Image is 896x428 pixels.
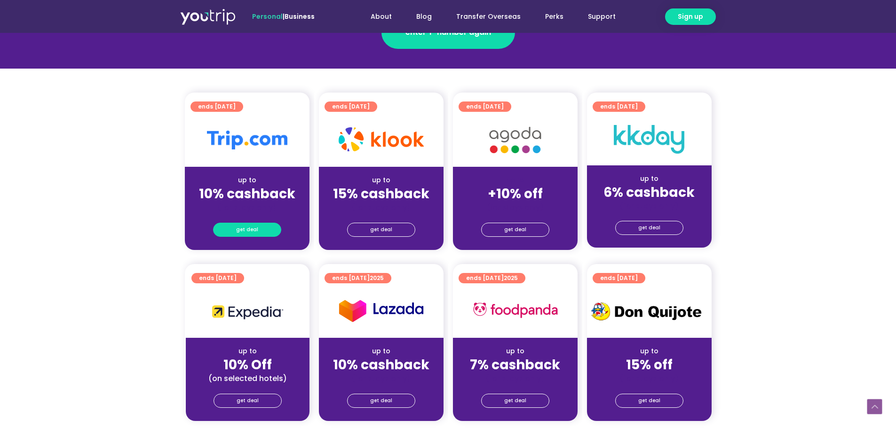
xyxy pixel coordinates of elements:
[466,101,504,112] span: ends [DATE]
[252,12,283,21] span: Personal
[358,8,404,25] a: About
[326,202,436,212] div: (for stays only)
[470,356,560,374] strong: 7% cashback
[615,221,683,235] a: get deal
[404,8,444,25] a: Blog
[678,12,703,22] span: Sign up
[600,101,638,112] span: ends [DATE]
[488,185,543,203] strong: +10% off
[626,356,673,374] strong: 15% off
[252,12,315,21] span: |
[615,394,683,408] a: get deal
[347,223,415,237] a: get deal
[504,394,526,407] span: get deal
[595,346,704,356] div: up to
[593,273,645,283] a: ends [DATE]
[285,12,315,21] a: Business
[214,394,282,408] a: get deal
[325,273,391,283] a: ends [DATE]2025
[190,101,243,112] a: ends [DATE]
[507,175,524,185] span: up to
[333,356,429,374] strong: 10% cashback
[593,101,645,112] a: ends [DATE]
[198,101,236,112] span: ends [DATE]
[326,175,436,185] div: up to
[481,223,549,237] a: get deal
[340,8,628,25] nav: Menu
[504,274,518,282] span: 2025
[504,223,526,236] span: get deal
[638,221,660,234] span: get deal
[370,394,392,407] span: get deal
[213,223,281,237] a: get deal
[600,273,638,283] span: ends [DATE]
[533,8,576,25] a: Perks
[193,374,302,383] div: (on selected hotels)
[460,346,570,356] div: up to
[333,185,429,203] strong: 15% cashback
[665,8,716,25] a: Sign up
[466,273,518,283] span: ends [DATE]
[332,101,370,112] span: ends [DATE]
[347,394,415,408] a: get deal
[603,183,695,202] strong: 6% cashback
[326,374,436,383] div: (for stays only)
[595,201,704,211] div: (for stays only)
[459,101,511,112] a: ends [DATE]
[576,8,628,25] a: Support
[237,394,259,407] span: get deal
[326,346,436,356] div: up to
[199,273,237,283] span: ends [DATE]
[370,274,384,282] span: 2025
[460,374,570,383] div: (for stays only)
[236,223,258,236] span: get deal
[325,101,377,112] a: ends [DATE]
[459,273,525,283] a: ends [DATE]2025
[595,174,704,184] div: up to
[595,374,704,383] div: (for stays only)
[370,223,392,236] span: get deal
[192,175,302,185] div: up to
[199,185,295,203] strong: 10% cashback
[332,273,384,283] span: ends [DATE]
[193,346,302,356] div: up to
[191,273,244,283] a: ends [DATE]
[223,356,272,374] strong: 10% Off
[638,394,660,407] span: get deal
[444,8,533,25] a: Transfer Overseas
[481,394,549,408] a: get deal
[192,202,302,212] div: (for stays only)
[460,202,570,212] div: (for stays only)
